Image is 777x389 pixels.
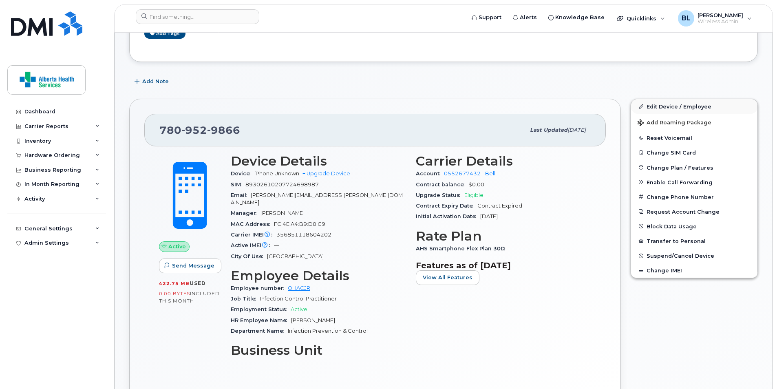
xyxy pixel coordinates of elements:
[231,343,406,358] h3: Business Unit
[698,18,743,25] span: Wireless Admin
[638,119,711,127] span: Add Roaming Package
[142,77,169,85] span: Add Note
[611,10,671,27] div: Quicklinks
[647,164,713,170] span: Change Plan / Features
[682,13,691,23] span: BL
[159,124,240,136] span: 780
[181,124,207,136] span: 952
[274,242,279,248] span: —
[466,9,507,26] a: Support
[302,170,350,177] a: + Upgrade Device
[416,245,509,252] span: AHS Smartphone Flex Plan 30D
[631,190,757,204] button: Change Phone Number
[567,127,586,133] span: [DATE]
[159,259,221,273] button: Send Message
[631,145,757,160] button: Change SIM Card
[159,291,190,296] span: 0.00 Bytes
[627,15,656,22] span: Quicklinks
[631,114,757,130] button: Add Roaming Package
[231,221,274,227] span: MAC Address
[231,192,403,206] span: [PERSON_NAME][EMAIL_ADDRESS][PERSON_NAME][DOMAIN_NAME]
[159,281,190,286] span: 422.75 MB
[231,296,260,302] span: Job Title
[416,192,464,198] span: Upgrade Status
[231,317,291,323] span: HR Employee Name
[416,261,591,270] h3: Features as of [DATE]
[136,9,259,24] input: Find something...
[464,192,483,198] span: Eligible
[207,124,240,136] span: 9866
[416,170,444,177] span: Account
[507,9,543,26] a: Alerts
[416,229,591,243] h3: Rate Plan
[480,213,498,219] span: [DATE]
[631,248,757,263] button: Suspend/Cancel Device
[698,12,743,18] span: [PERSON_NAME]
[530,127,567,133] span: Last updated
[231,285,288,291] span: Employee number
[291,317,335,323] span: [PERSON_NAME]
[520,13,537,22] span: Alerts
[631,234,757,248] button: Transfer to Personal
[416,154,591,168] h3: Carrier Details
[631,160,757,175] button: Change Plan / Features
[468,181,484,188] span: $0.00
[231,328,288,334] span: Department Name
[231,170,254,177] span: Device
[231,306,291,312] span: Employment Status
[231,181,245,188] span: SIM
[231,154,406,168] h3: Device Details
[477,203,522,209] span: Contract Expired
[647,179,713,185] span: Enable Call Forwarding
[416,181,468,188] span: Contract balance
[416,270,479,285] button: View All Features
[231,253,267,259] span: City Of Use
[260,296,337,302] span: Infection Control Practitioner
[543,9,610,26] a: Knowledge Base
[231,210,260,216] span: Manager
[267,253,324,259] span: [GEOGRAPHIC_DATA]
[276,232,331,238] span: 356851118604202
[631,130,757,145] button: Reset Voicemail
[288,285,310,291] a: OHACJR
[144,29,185,39] a: Add tags
[555,13,605,22] span: Knowledge Base
[444,170,495,177] a: 0552677432 - Bell
[254,170,299,177] span: iPhone Unknown
[129,74,176,89] button: Add Note
[291,306,307,312] span: Active
[168,243,186,250] span: Active
[631,219,757,234] button: Block Data Usage
[260,210,305,216] span: [PERSON_NAME]
[231,268,406,283] h3: Employee Details
[245,181,319,188] span: 89302610207724698987
[416,203,477,209] span: Contract Expiry Date
[416,213,480,219] span: Initial Activation Date
[479,13,501,22] span: Support
[172,262,214,270] span: Send Message
[631,99,757,114] a: Edit Device / Employee
[190,280,206,286] span: used
[672,10,757,27] div: Brandie Leclair
[231,242,274,248] span: Active IMEI
[631,263,757,278] button: Change IMEI
[647,253,714,259] span: Suspend/Cancel Device
[631,175,757,190] button: Enable Call Forwarding
[231,192,251,198] span: Email
[288,328,368,334] span: Infection Prevention & Control
[231,232,276,238] span: Carrier IMEI
[631,204,757,219] button: Request Account Change
[274,221,325,227] span: FC:4E:A4:B9:D0:C9
[423,274,472,281] span: View All Features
